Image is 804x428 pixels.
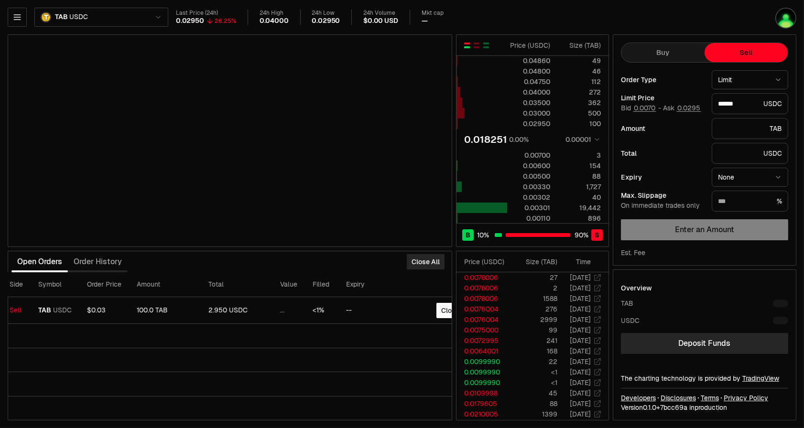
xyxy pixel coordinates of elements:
[456,272,512,283] td: 0.0078006
[482,42,490,49] button: Show Buy Orders Only
[595,230,599,240] span: S
[456,304,512,314] td: 0.0076004
[512,356,558,367] td: 22
[456,335,512,346] td: 0.0072995
[10,306,23,315] div: Sell
[456,346,512,356] td: 0.0064001
[570,410,591,418] time: [DATE]
[705,43,788,62] button: Sell
[87,306,106,314] span: $0.03
[712,93,788,114] div: USDC
[712,70,788,89] button: Limit
[512,325,558,335] td: 99
[215,17,236,25] div: 26.25%
[466,230,470,240] span: B
[338,272,403,297] th: Expiry
[570,389,591,397] time: [DATE]
[55,13,67,21] span: TAB
[512,377,558,388] td: <1
[512,388,558,398] td: 45
[512,304,558,314] td: 276
[563,134,601,145] button: 0.00001
[570,347,591,355] time: [DATE]
[456,409,512,419] td: 0.0210005
[512,335,558,346] td: 241
[456,398,512,409] td: 0.0179605
[701,393,719,403] a: Terms
[621,43,705,62] button: Buy
[422,17,428,25] div: —
[508,150,550,160] div: 0.00700
[575,230,589,240] span: 90 %
[363,17,398,25] div: $0.00 USD
[79,272,129,297] th: Order Price
[512,398,558,409] td: 88
[633,104,656,112] button: 0.0070
[508,98,550,107] div: 0.03500
[478,230,489,240] span: 10 %
[512,409,558,419] td: 1399
[11,252,68,271] button: Open Orders
[520,257,557,267] div: Size ( TAB )
[463,42,471,49] button: Show Buy and Sell Orders
[407,254,445,269] button: Close All
[621,393,656,403] a: Developers
[570,284,591,292] time: [DATE]
[621,174,704,181] div: Expiry
[508,87,550,97] div: 0.04000
[312,17,340,25] div: 0.02950
[558,203,601,213] div: 19,442
[621,403,788,412] div: Version 0.1.0 + in production
[508,41,550,50] div: Price ( USDC )
[176,10,236,17] div: Last Price (24h)
[508,182,550,192] div: 0.00330
[508,77,550,86] div: 0.04750
[712,143,788,164] div: USDC
[570,399,591,408] time: [DATE]
[742,374,779,383] a: TradingView
[137,306,193,315] div: 100.0 TAB
[621,192,704,199] div: Max. Slippage
[508,193,550,202] div: 0.00302
[208,306,265,315] div: 2.950 USDC
[456,356,512,367] td: 0.0099990
[660,403,687,412] span: 7bcc69aec9e7e1e45a1acad00be7fd64b204d80e
[570,368,591,376] time: [DATE]
[512,314,558,325] td: 2999
[280,306,297,315] div: ...
[508,161,550,171] div: 0.00600
[508,214,550,223] div: 0.00110
[53,306,72,315] span: USDC
[508,108,550,118] div: 0.03000
[570,378,591,387] time: [DATE]
[456,283,512,293] td: 0.0078006
[621,283,652,293] div: Overview
[570,273,591,282] time: [DATE]
[558,108,601,118] div: 500
[456,314,512,325] td: 0.0076004
[512,293,558,304] td: 1588
[661,393,696,403] a: Disclosures
[464,257,511,267] div: Price ( USDC )
[260,17,289,25] div: 0.04000
[558,98,601,107] div: 362
[464,133,507,146] div: 0.018251
[621,202,704,210] div: On immediate trades only
[621,316,640,325] div: USDC
[176,17,204,25] div: 0.02950
[260,10,289,17] div: 24h High
[558,41,601,50] div: Size ( TAB )
[436,303,464,318] button: Close
[508,66,550,76] div: 0.04800
[558,66,601,76] div: 46
[558,77,601,86] div: 112
[621,125,704,132] div: Amount
[456,367,512,377] td: 0.0099990
[8,35,452,246] iframe: Financial Chart
[712,191,788,212] div: %
[621,104,661,113] span: Bid -
[456,293,512,304] td: 0.0078006
[512,367,558,377] td: <1
[712,168,788,187] button: None
[621,374,788,383] div: The charting technology is provided by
